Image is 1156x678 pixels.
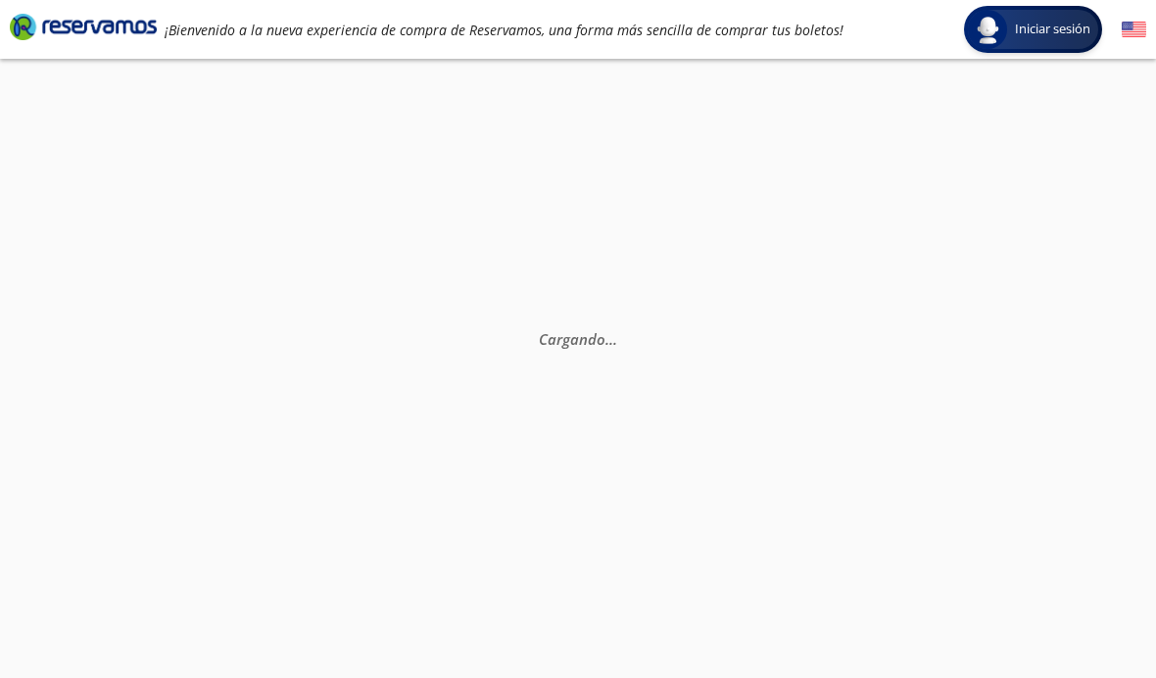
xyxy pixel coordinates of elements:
span: Iniciar sesión [1007,20,1098,39]
em: Cargando [539,329,617,349]
em: ¡Bienvenido a la nueva experiencia de compra de Reservamos, una forma más sencilla de comprar tus... [165,21,843,39]
span: . [613,329,617,349]
span: . [609,329,613,349]
i: Brand Logo [10,12,157,41]
button: English [1122,18,1146,42]
span: . [605,329,609,349]
a: Brand Logo [10,12,157,47]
